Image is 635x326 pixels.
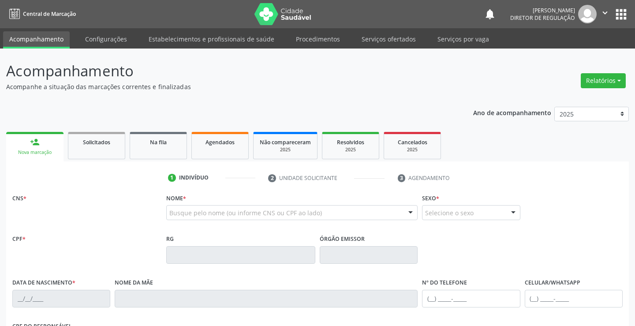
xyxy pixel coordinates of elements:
[3,31,70,49] a: Acompanhamento
[12,191,26,205] label: CNS
[422,276,467,290] label: Nº do Telefone
[329,146,373,153] div: 2025
[12,232,26,246] label: CPF
[290,31,346,47] a: Procedimentos
[473,107,551,118] p: Ano de acompanhamento
[260,139,311,146] span: Não compareceram
[150,139,167,146] span: Na fila
[578,5,597,23] img: img
[431,31,495,47] a: Serviços por vaga
[398,139,427,146] span: Cancelados
[12,290,110,307] input: __/__/____
[6,7,76,21] a: Central de Marcação
[581,73,626,88] button: Relatórios
[179,174,209,182] div: Indivíduo
[525,290,623,307] input: (__) _____-_____
[12,149,57,156] div: Nova marcação
[23,10,76,18] span: Central de Marcação
[166,191,186,205] label: Nome
[510,7,575,14] div: [PERSON_NAME]
[205,139,235,146] span: Agendados
[422,290,520,307] input: (__) _____-_____
[166,232,174,246] label: RG
[142,31,280,47] a: Estabelecimentos e profissionais de saúde
[12,276,75,290] label: Data de nascimento
[597,5,613,23] button: 
[83,139,110,146] span: Solicitados
[168,174,176,182] div: 1
[613,7,629,22] button: apps
[169,208,322,217] span: Busque pelo nome (ou informe CNS ou CPF ao lado)
[6,60,442,82] p: Acompanhamento
[484,8,496,20] button: notifications
[115,276,153,290] label: Nome da mãe
[510,14,575,22] span: Diretor de regulação
[425,208,474,217] span: Selecione o sexo
[6,82,442,91] p: Acompanhe a situação das marcações correntes e finalizadas
[337,139,364,146] span: Resolvidos
[390,146,434,153] div: 2025
[422,191,439,205] label: Sexo
[525,276,580,290] label: Celular/WhatsApp
[355,31,422,47] a: Serviços ofertados
[79,31,133,47] a: Configurações
[260,146,311,153] div: 2025
[320,232,365,246] label: Órgão emissor
[600,8,610,18] i: 
[30,137,40,147] div: person_add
